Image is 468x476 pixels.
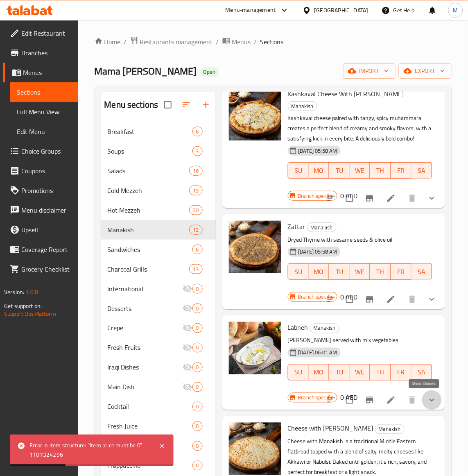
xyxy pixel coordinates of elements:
div: [GEOGRAPHIC_DATA] [314,6,369,15]
div: items [192,323,203,333]
button: WE [350,263,370,280]
p: Dryed Thyme with sesame seeds & olive oil [288,235,432,245]
div: Sandwiches6 [101,240,216,259]
span: [DATE] 05:58 AM [295,248,341,256]
button: TH [370,263,391,280]
span: export [405,66,445,76]
a: Edit Menu [10,122,78,141]
button: sort-choices [321,290,341,309]
a: Edit menu item [386,295,396,304]
span: Restaurants management [140,37,213,47]
div: items [192,402,203,412]
button: sort-choices [321,188,341,208]
img: Kashkaval Cheese With Muhammara [229,88,281,141]
button: show more [422,188,442,208]
h2: Menu sections [104,99,158,111]
span: Menu disclaimer [21,205,72,215]
span: Sections [17,87,72,97]
span: 16 [190,167,202,175]
div: Crepe0 [101,318,216,338]
span: TU [332,165,346,177]
button: TU [329,263,350,280]
span: Kashkaval Cheese With [PERSON_NAME] [288,88,404,100]
span: WE [353,266,367,278]
span: Main Dish [108,382,183,392]
button: MO [309,263,329,280]
a: Support.OpsPlatform [4,309,56,320]
div: Salads16 [101,161,216,181]
a: Restaurants management [130,36,213,47]
button: Branch-specific-item [360,188,380,208]
span: Branches [21,48,72,58]
span: SA [415,367,429,379]
span: 0 [193,344,202,352]
nav: breadcrumb [95,36,452,47]
span: Coverage Report [21,245,72,254]
span: Menus [232,37,251,47]
button: SA [411,364,432,381]
div: Main Dish0 [101,377,216,397]
span: TH [373,367,387,379]
div: Error in item structure: "Item price must be 0" - 1107324296 [29,441,151,460]
span: import [350,66,389,76]
a: Branches [3,43,78,63]
span: Cocktail [108,402,192,412]
a: Menus [3,63,78,82]
span: SU [292,367,305,379]
div: Manakish [310,324,339,333]
span: 0 [193,285,202,293]
span: Upsell [21,225,72,235]
button: sort-choices [321,390,341,410]
div: Open [200,67,219,77]
svg: Show Choices [427,193,437,203]
svg: Show Choices [427,295,437,304]
span: MO [312,165,326,177]
div: Charcoal Grills13 [101,259,216,279]
span: Labneh [288,322,308,334]
span: Manakish [307,223,336,232]
button: MO [309,364,329,381]
img: Labneh [229,322,281,374]
span: Edit Restaurant [21,28,72,38]
span: Soups [108,146,192,156]
div: items [192,245,203,254]
svg: Inactive section [183,343,192,353]
div: Soups3 [101,141,216,161]
div: Iraqi Dishes0 [101,358,216,377]
svg: Inactive section [183,363,192,372]
span: Sort sections [176,95,196,115]
span: Manakish [288,102,317,111]
span: MO [312,266,326,278]
a: Coupons [3,161,78,181]
div: Cold Mezzeh15 [101,181,216,200]
span: 0 [193,364,202,372]
span: 0 [193,423,202,431]
button: Add section [196,95,216,115]
svg: Inactive section [183,304,192,313]
p: [PERSON_NAME] served with mix vegetables [288,335,432,346]
span: Mama [PERSON_NAME] [95,62,197,80]
span: Coupons [21,166,72,176]
span: Sections [260,37,284,47]
div: Desserts [108,304,183,313]
span: TH [373,266,387,278]
span: FR [394,367,408,379]
span: WE [353,165,367,177]
div: Desserts0 [101,299,216,318]
div: items [192,127,203,136]
a: Full Menu View [10,102,78,122]
span: Cheese with [PERSON_NAME] [288,422,373,435]
button: delete [402,390,422,410]
span: FR [394,266,408,278]
span: Breakfast [108,127,192,136]
span: Manakish [310,324,339,333]
span: Salads [108,166,190,176]
div: Cold Mezzeh [108,186,190,195]
span: SU [292,165,305,177]
div: items [189,225,202,235]
div: items [189,264,202,274]
span: TU [332,367,346,379]
button: FR [391,162,411,179]
p: Kashkaval cheese paired with tangy, spicy muhammara creates a perfect blend of creamy and smoky f... [288,113,432,144]
span: Zattar [288,220,305,233]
